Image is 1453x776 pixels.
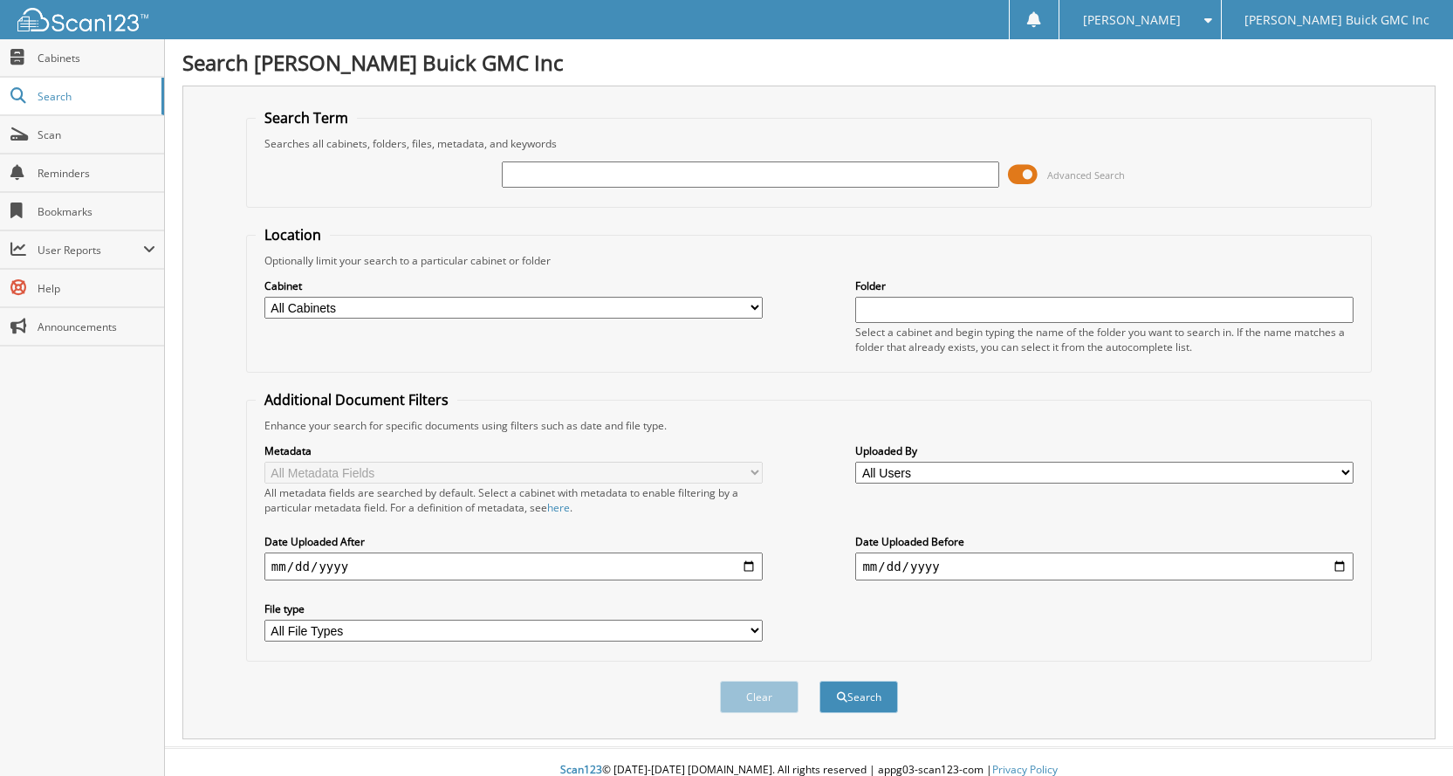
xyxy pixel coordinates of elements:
[264,485,763,515] div: All metadata fields are searched by default. Select a cabinet with metadata to enable filtering b...
[855,553,1354,580] input: end
[1047,168,1125,182] span: Advanced Search
[264,443,763,458] label: Metadata
[38,127,155,142] span: Scan
[38,319,155,334] span: Announcements
[38,89,153,104] span: Search
[855,443,1354,458] label: Uploaded By
[855,534,1354,549] label: Date Uploaded Before
[256,390,457,409] legend: Additional Document Filters
[855,278,1354,293] label: Folder
[182,48,1436,77] h1: Search [PERSON_NAME] Buick GMC Inc
[264,534,763,549] label: Date Uploaded After
[1244,15,1429,25] span: [PERSON_NAME] Buick GMC Inc
[1083,15,1181,25] span: [PERSON_NAME]
[855,325,1354,354] div: Select a cabinet and begin typing the name of the folder you want to search in. If the name match...
[256,225,330,244] legend: Location
[819,681,898,713] button: Search
[17,8,148,31] img: scan123-logo-white.svg
[256,418,1362,433] div: Enhance your search for specific documents using filters such as date and file type.
[547,500,570,515] a: here
[720,681,798,713] button: Clear
[38,243,143,258] span: User Reports
[38,166,155,181] span: Reminders
[38,204,155,219] span: Bookmarks
[264,278,763,293] label: Cabinet
[38,51,155,65] span: Cabinets
[38,281,155,296] span: Help
[264,601,763,616] label: File type
[256,253,1362,268] div: Optionally limit your search to a particular cabinet or folder
[264,553,763,580] input: start
[256,136,1362,151] div: Searches all cabinets, folders, files, metadata, and keywords
[256,108,357,127] legend: Search Term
